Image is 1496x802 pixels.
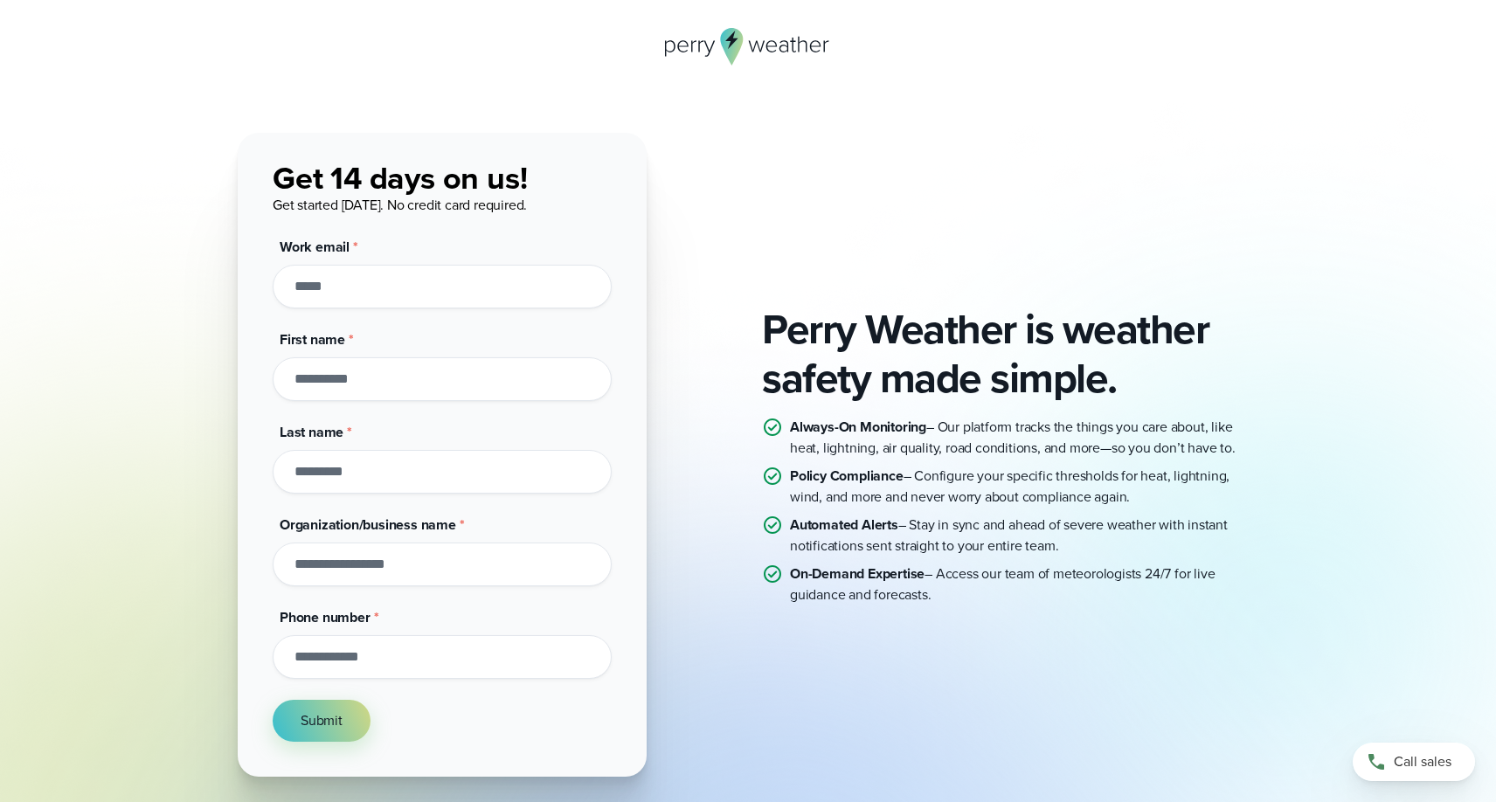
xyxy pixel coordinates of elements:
[301,710,343,731] span: Submit
[280,422,343,442] span: Last name
[790,417,926,437] strong: Always-On Monitoring
[273,195,527,215] span: Get started [DATE]. No credit card required.
[280,329,345,349] span: First name
[273,700,371,742] button: Submit
[790,515,898,535] strong: Automated Alerts
[790,563,1258,605] p: – Access our team of meteorologists 24/7 for live guidance and forecasts.
[790,466,904,486] strong: Policy Compliance
[790,563,925,584] strong: On-Demand Expertise
[790,515,1258,557] p: – Stay in sync and ahead of severe weather with instant notifications sent straight to your entir...
[280,607,371,627] span: Phone number
[1394,751,1451,772] span: Call sales
[280,237,350,257] span: Work email
[790,466,1258,508] p: – Configure your specific thresholds for heat, lightning, wind, and more and never worry about co...
[762,305,1258,403] h2: Perry Weather is weather safety made simple.
[790,417,1258,459] p: – Our platform tracks the things you care about, like heat, lightning, air quality, road conditio...
[1353,743,1475,781] a: Call sales
[273,155,527,201] span: Get 14 days on us!
[280,515,456,535] span: Organization/business name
